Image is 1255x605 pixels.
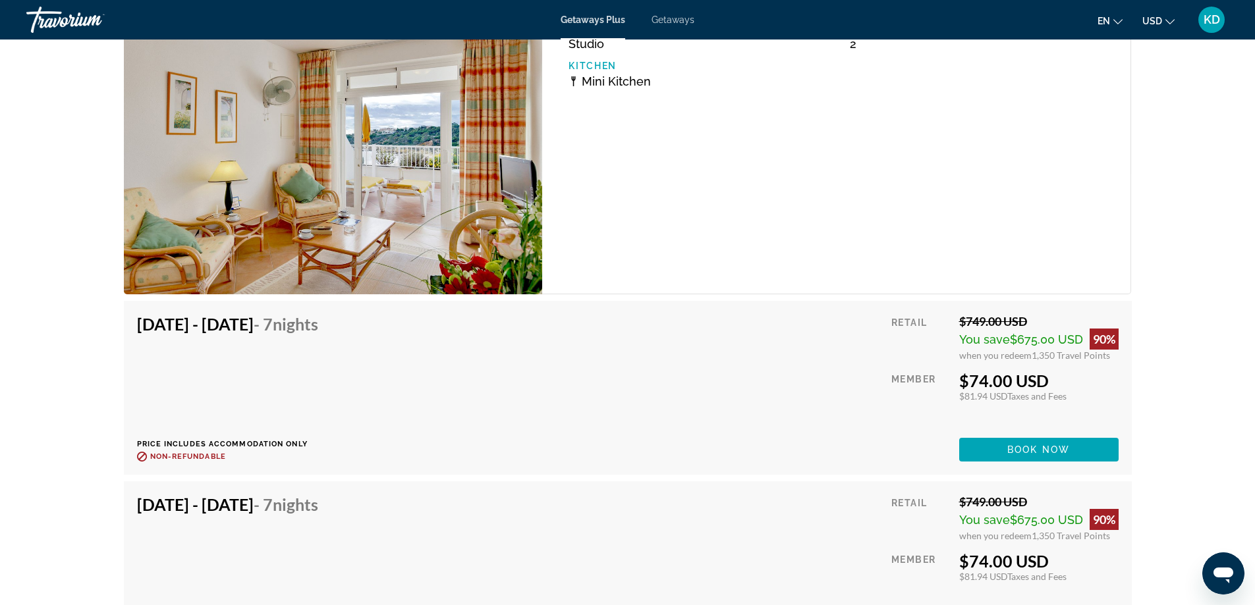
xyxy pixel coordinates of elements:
span: $675.00 USD [1010,332,1083,346]
div: Retail [891,314,949,361]
span: You save [959,513,1010,527]
div: 90% [1090,509,1119,530]
h4: [DATE] - [DATE] [137,314,318,334]
p: Kitchen [569,61,837,71]
span: KD [1204,13,1220,26]
span: You save [959,332,1010,346]
div: $81.94 USD [959,571,1119,582]
a: Getaways Plus [561,14,625,25]
div: $749.00 USD [959,494,1119,509]
div: 90% [1090,329,1119,350]
span: Studio [569,37,604,51]
span: Mini Kitchen [582,74,651,88]
span: $675.00 USD [1010,513,1083,527]
p: Price includes accommodation only [137,440,328,448]
button: Change currency [1142,11,1175,30]
span: when you redeem [959,530,1032,541]
span: Non-refundable [150,452,226,461]
iframe: Button to launch messaging window [1202,552,1244,594]
span: Taxes and Fees [1007,390,1067,402]
button: Book now [959,438,1119,461]
button: User Menu [1194,6,1229,34]
span: - 7 [254,494,318,514]
span: Nights [273,494,318,514]
span: en [1098,16,1110,26]
span: Nights [273,314,318,334]
h4: [DATE] - [DATE] [137,494,318,514]
span: 2 [850,37,856,51]
div: $749.00 USD [959,314,1119,329]
div: Retail [891,494,949,541]
div: Member [891,371,949,428]
div: $74.00 USD [959,551,1119,571]
span: - 7 [254,314,318,334]
span: Book now [1007,444,1070,455]
div: $81.94 USD [959,390,1119,402]
button: Change language [1098,11,1123,30]
span: 1,350 Travel Points [1032,350,1110,361]
span: when you redeem [959,350,1032,361]
span: 1,350 Travel Points [1032,530,1110,541]
a: Getaways [652,14,694,25]
span: USD [1142,16,1162,26]
div: $74.00 USD [959,371,1119,390]
span: Taxes and Fees [1007,571,1067,582]
a: Travorium [26,3,158,37]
